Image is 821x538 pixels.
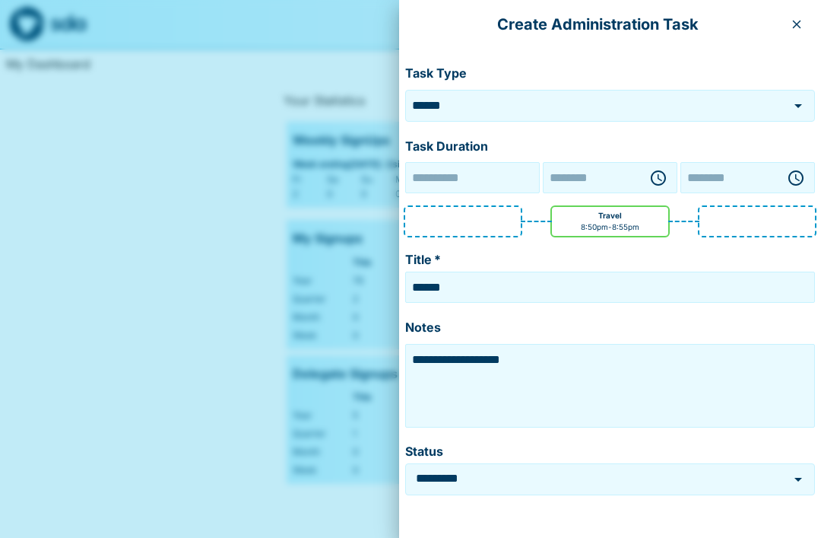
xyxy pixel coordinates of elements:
[547,166,637,189] input: Choose time, selected time is 8:50 PM
[405,137,815,157] p: Task Duration
[405,64,815,84] p: Task Type
[684,166,775,189] input: Choose time, selected time is 8:55 PM
[598,210,622,221] p: Travel
[581,221,639,233] p: 8:50pm - 8:55pm
[788,469,809,490] button: Open
[788,95,809,116] button: Open
[411,12,785,37] p: Create Administration Task
[405,251,815,269] label: Title
[409,166,536,189] input: Choose date, selected date is 11 Aug 2025
[405,443,815,460] label: Status
[405,318,815,338] p: Notes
